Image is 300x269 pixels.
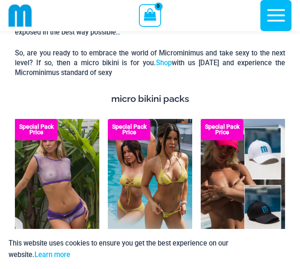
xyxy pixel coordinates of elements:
a: Breakwater Lemon Yellow Bikini Pack Breakwater Lemon Yellow Bikini Pack 2Breakwater Lemon Yellow ... [108,119,192,246]
p: This website uses cookies to ensure you get the best experience on our website. [9,237,249,260]
img: Lighthouse Purples 3668 Crop Top 516 Short 11 [15,119,99,246]
h4: micro bikini packs [15,93,285,104]
b: Special Pack Price [201,124,243,135]
b: Special Pack Price [108,124,150,135]
img: Rebel Cap [201,119,285,246]
button: Accept [255,237,291,260]
a: Lighthouse Purples 3668 Crop Top 516 Short 11 Lighthouse Purples 3668 Crop Top 516 Short 09Lighth... [15,119,99,246]
a: View Shopping Cart, empty [139,4,161,26]
img: Breakwater Lemon Yellow Bikini Pack [108,119,192,246]
b: Special Pack Price [15,124,58,135]
p: So, are you ready to to embrace the world of Microminimus and take sexy to the next level? If so,... [15,49,285,78]
a: Shop [156,59,172,67]
a: Rebel Cap Rebel Cap BlackElectric Blue 9939 Cap 05Rebel Cap BlackElectric Blue 9939 Cap 05 [201,119,285,246]
a: Learn more [35,251,70,259]
img: cropped mm emblem [9,4,32,27]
